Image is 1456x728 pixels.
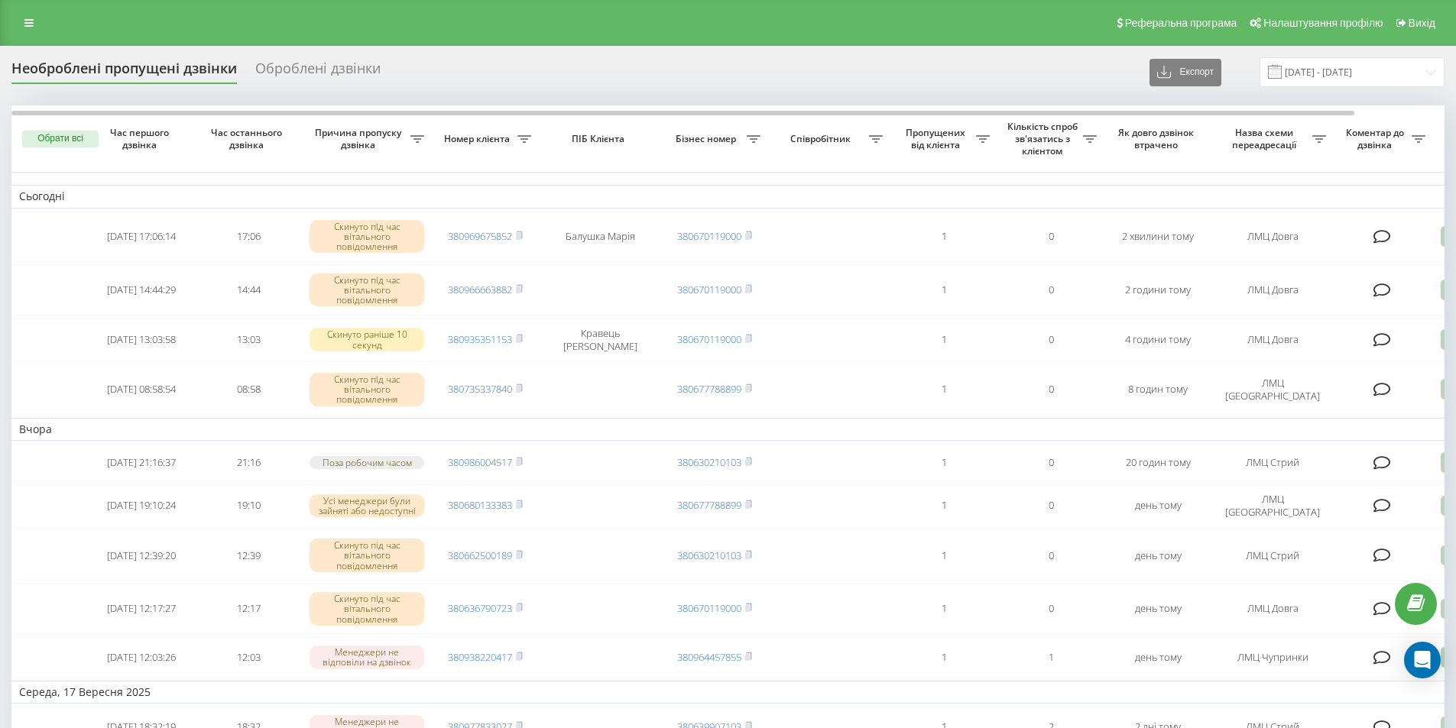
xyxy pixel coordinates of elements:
[448,229,512,243] a: 380969675852
[1409,17,1435,29] span: Вихід
[890,265,997,315] td: 1
[890,444,997,481] td: 1
[195,364,302,415] td: 08:58
[1117,127,1199,150] span: Як довго дзвінок втрачено
[677,548,741,562] a: 380630210103
[677,498,741,512] a: 380677788899
[1104,637,1211,678] td: день тому
[448,650,512,664] a: 380938220417
[1341,127,1412,150] span: Коментар до дзвінка
[88,444,195,481] td: [DATE] 21:16:37
[310,328,424,351] div: Скинуто раніше 10 секунд
[310,539,424,572] div: Скинуто під час вітального повідомлення
[448,283,512,296] a: 380966663882
[448,455,512,469] a: 380986004517
[677,601,741,615] a: 380670119000
[677,283,741,296] a: 380670119000
[890,484,997,527] td: 1
[195,530,302,581] td: 12:39
[1104,444,1211,481] td: 20 годин тому
[11,60,237,84] div: Необроблені пропущені дзвінки
[1104,319,1211,361] td: 4 години тому
[22,131,99,147] button: Обрати всі
[1125,17,1237,29] span: Реферальна програма
[890,530,997,581] td: 1
[1211,530,1334,581] td: ЛМЦ Стрий
[1219,127,1312,150] span: Назва схеми переадресації
[997,364,1104,415] td: 0
[88,637,195,678] td: [DATE] 12:03:26
[677,382,741,396] a: 380677788899
[448,498,512,512] a: 380680133383
[1263,17,1383,29] span: Налаштування профілю
[1104,584,1211,634] td: день тому
[1104,265,1211,315] td: 2 години тому
[997,637,1104,678] td: 1
[448,548,512,562] a: 380662500189
[890,637,997,678] td: 1
[195,319,302,361] td: 13:03
[448,382,512,396] a: 380735337840
[88,319,195,361] td: [DATE] 13:03:58
[539,319,661,361] td: Кравець [PERSON_NAME]
[552,133,648,145] span: ПІБ Клієнта
[1211,444,1334,481] td: ЛМЦ Стрий
[448,601,512,615] a: 380636790723
[255,60,381,84] div: Оброблені дзвінки
[310,494,424,517] div: Усі менеджери були зайняті або недоступні
[1150,59,1221,86] button: Експорт
[310,127,410,150] span: Причина пропуску дзвінка
[207,127,290,150] span: Час останнього дзвінка
[1211,364,1334,415] td: ЛМЦ [GEOGRAPHIC_DATA]
[1211,212,1334,262] td: ЛМЦ Довга
[195,212,302,262] td: 17:06
[677,332,741,346] a: 380670119000
[195,265,302,315] td: 14:44
[1005,121,1083,157] span: Кількість спроб зв'язатись з клієнтом
[88,364,195,415] td: [DATE] 08:58:54
[310,220,424,254] div: Скинуто під час вітального повідомлення
[1104,212,1211,262] td: 2 хвилини тому
[898,127,976,150] span: Пропущених від клієнта
[310,645,424,668] div: Менеджери не відповіли на дзвінок
[100,127,183,150] span: Час першого дзвінка
[88,584,195,634] td: [DATE] 12:17:27
[997,444,1104,481] td: 0
[997,212,1104,262] td: 0
[677,650,741,664] a: 380964457855
[1211,265,1334,315] td: ЛМЦ Довга
[1211,637,1334,678] td: ЛМЦ Чупринки
[890,584,997,634] td: 1
[88,212,195,262] td: [DATE] 17:06:14
[195,637,302,678] td: 12:03
[890,212,997,262] td: 1
[310,456,424,469] div: Поза робочим часом
[195,484,302,527] td: 19:10
[448,332,512,346] a: 380935351153
[88,484,195,527] td: [DATE] 19:10:24
[195,444,302,481] td: 21:16
[1104,530,1211,581] td: день тому
[669,133,747,145] span: Бізнес номер
[310,373,424,406] div: Скинуто під час вітального повідомлення
[1104,364,1211,415] td: 8 годин тому
[1211,584,1334,634] td: ЛМЦ Довга
[997,484,1104,527] td: 0
[310,273,424,307] div: Скинуто під час вітального повідомлення
[310,592,424,626] div: Скинуто під час вітального повідомлення
[1104,484,1211,527] td: день тому
[195,584,302,634] td: 12:17
[776,133,869,145] span: Співробітник
[677,229,741,243] a: 380670119000
[677,455,741,469] a: 380630210103
[1211,319,1334,361] td: ЛМЦ Довга
[890,319,997,361] td: 1
[1211,484,1334,527] td: ЛМЦ [GEOGRAPHIC_DATA]
[88,530,195,581] td: [DATE] 12:39:20
[88,265,195,315] td: [DATE] 14:44:29
[997,319,1104,361] td: 0
[439,133,517,145] span: Номер клієнта
[890,364,997,415] td: 1
[997,530,1104,581] td: 0
[997,584,1104,634] td: 0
